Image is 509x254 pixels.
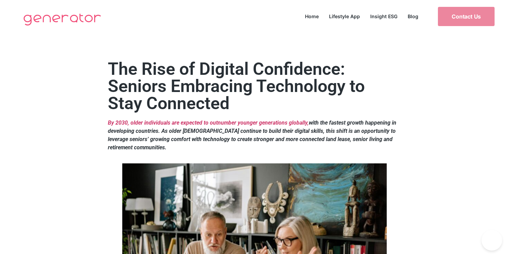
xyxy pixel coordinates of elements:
a: Contact Us [438,7,495,26]
iframe: Toggle Customer Support [482,230,502,251]
a: Insight ESG [365,12,403,21]
nav: Menu [300,12,423,21]
a: Lifestyle App [324,12,365,21]
a: Blog [403,12,423,21]
a: By 2030, older individuals are expected to outnumber younger generations globally, [108,119,309,126]
h2: The Rise of Digital Confidence: Seniors Embracing Technology to Stay Connected [108,60,401,112]
span: Contact Us [452,14,481,19]
a: Home [300,12,324,21]
strong: with the fastest growth happening in developing countries. As older [DEMOGRAPHIC_DATA] continue t... [108,119,396,151]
